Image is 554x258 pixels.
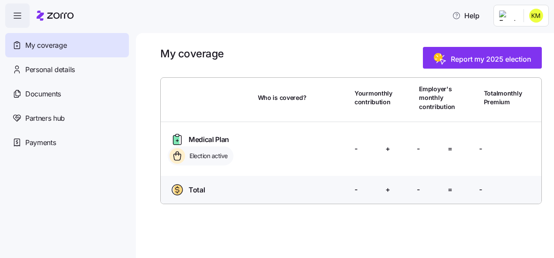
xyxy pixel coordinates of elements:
[484,89,522,107] span: Total monthly Premium
[445,7,486,24] button: Help
[5,130,129,155] a: Payments
[5,33,129,57] a: My coverage
[423,47,542,69] button: Report my 2025 election
[479,184,482,195] span: -
[529,9,543,23] img: 00b5e45f3c8a97214494b5e9daef4bf5
[5,57,129,82] a: Personal details
[448,143,453,154] span: =
[385,184,390,195] span: +
[189,134,229,145] span: Medical Plan
[419,85,455,111] span: Employer's monthly contribution
[189,185,205,195] span: Total
[25,137,56,148] span: Payments
[417,184,420,195] span: -
[187,152,228,160] span: Election active
[499,10,517,21] img: Employer logo
[417,143,420,154] span: -
[355,184,358,195] span: -
[5,106,129,130] a: Partners hub
[452,10,480,21] span: Help
[25,89,61,99] span: Documents
[5,82,129,106] a: Documents
[258,93,307,102] span: Who is covered?
[160,47,224,60] h1: My coverage
[25,40,67,51] span: My coverage
[385,143,390,154] span: +
[355,143,358,154] span: -
[448,184,453,195] span: =
[451,54,531,64] span: Report my 2025 election
[25,113,65,124] span: Partners hub
[355,89,392,107] span: Your monthly contribution
[479,143,482,154] span: -
[25,64,75,75] span: Personal details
